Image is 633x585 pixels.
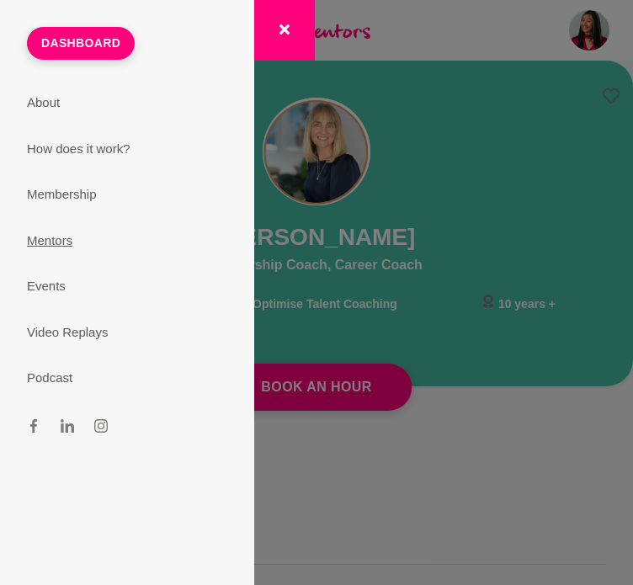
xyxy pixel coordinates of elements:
[17,408,51,449] a: Facebook
[7,126,247,173] a: How does it work?
[27,27,135,60] button: Dashboard
[51,408,84,449] a: LinkedIn
[7,263,247,310] a: Events
[7,218,247,264] a: Mentors
[7,355,247,402] a: Podcast
[7,80,247,126] a: About
[7,172,247,218] a: Membership
[84,408,118,449] a: Instagram
[7,310,247,356] a: Video Replays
